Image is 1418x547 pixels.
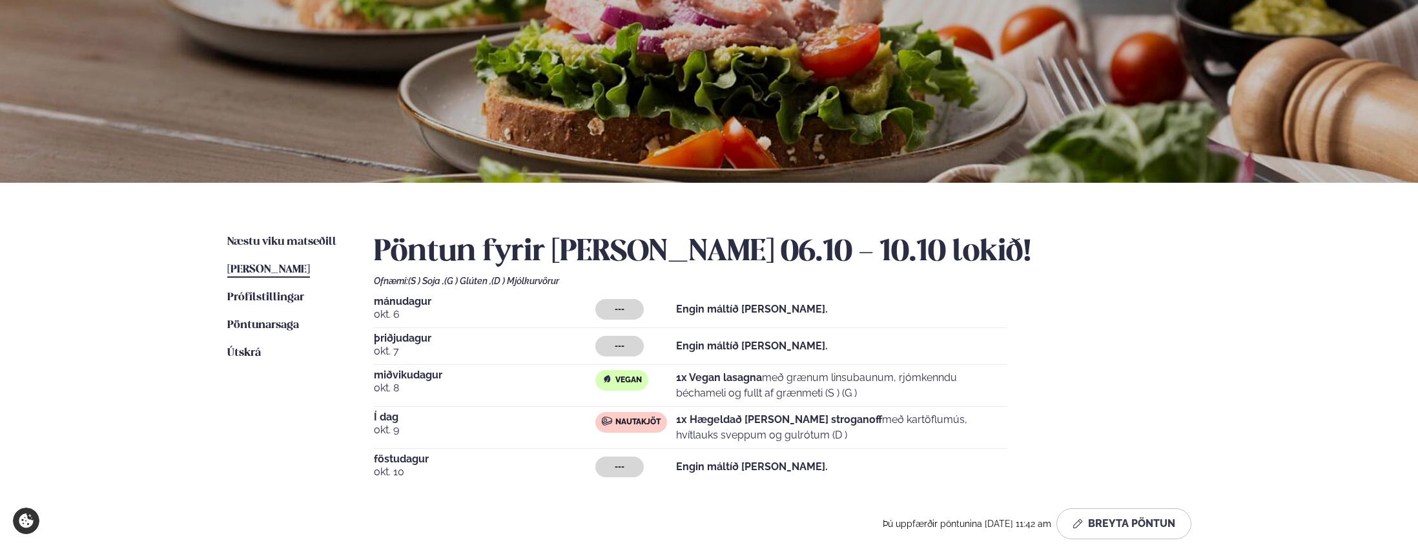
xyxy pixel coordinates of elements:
button: Breyta Pöntun [1056,508,1191,539]
span: (S ) Soja , [408,276,444,286]
a: Pöntunarsaga [227,318,299,333]
span: (D ) Mjólkurvörur [491,276,559,286]
span: Í dag [374,412,595,422]
img: Vegan.svg [602,374,612,384]
span: okt. 8 [374,380,595,396]
span: Vegan [615,375,642,386]
strong: 1x Hægeldað [PERSON_NAME] stroganoff [676,413,882,426]
span: föstudagur [374,454,595,464]
span: Útskrá [227,347,261,358]
div: Ofnæmi: [374,276,1191,286]
span: Þú uppfærðir pöntunina [DATE] 11:42 am [883,519,1051,529]
span: (G ) Glúten , [444,276,491,286]
span: mánudagur [374,296,595,307]
p: með grænum linsubaunum, rjómkenndu béchameli og fullt af grænmeti (S ) (G ) [676,370,1007,401]
a: [PERSON_NAME] [227,262,310,278]
span: okt. 7 [374,344,595,359]
span: --- [615,462,624,472]
span: okt. 10 [374,464,595,480]
strong: 1x Vegan lasagna [676,371,762,384]
span: þriðjudagur [374,333,595,344]
img: beef.svg [602,416,612,426]
span: [PERSON_NAME] [227,264,310,275]
p: með kartöflumús, hvítlauks sveppum og gulrótum (D ) [676,412,1007,443]
a: Cookie settings [13,508,39,534]
strong: Engin máltíð [PERSON_NAME]. [676,303,828,315]
a: Næstu viku matseðill [227,234,336,250]
span: Nautakjöt [615,417,661,428]
a: Útskrá [227,346,261,361]
a: Prófílstillingar [227,290,304,305]
span: --- [615,341,624,351]
span: --- [615,304,624,315]
span: miðvikudagur [374,370,595,380]
span: Pöntunarsaga [227,320,299,331]
h2: Pöntun fyrir [PERSON_NAME] 06.10 - 10.10 lokið! [374,234,1191,271]
span: Næstu viku matseðill [227,236,336,247]
span: Prófílstillingar [227,292,304,303]
span: okt. 6 [374,307,595,322]
strong: Engin máltíð [PERSON_NAME]. [676,460,828,473]
strong: Engin máltíð [PERSON_NAME]. [676,340,828,352]
span: okt. 9 [374,422,595,438]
